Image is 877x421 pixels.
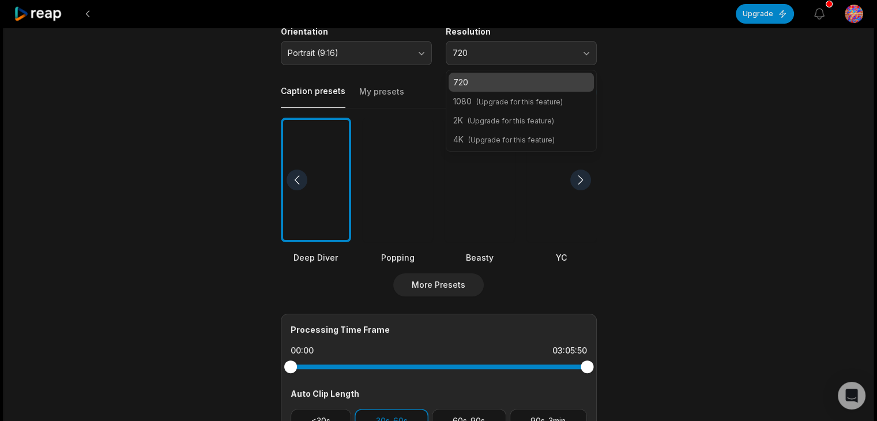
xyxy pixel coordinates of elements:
p: 4K [453,133,589,145]
div: Open Intercom Messenger [838,382,865,409]
button: More Presets [393,273,484,296]
button: Portrait (9:16) [281,41,432,65]
span: Portrait (9:16) [288,48,409,58]
button: Caption presets [281,85,345,108]
div: YC [526,251,597,264]
span: (Upgrade for this feature) [468,136,555,144]
div: Auto Clip Length [291,388,587,400]
span: (Upgrade for this feature) [468,116,554,125]
div: 720 [446,70,597,152]
button: 720 [446,41,597,65]
div: 00:00 [291,345,314,356]
span: 720 [453,48,574,58]
p: 1080 [453,95,589,107]
label: Resolution [446,27,597,37]
label: Orientation [281,27,432,37]
div: 03:05:50 [552,345,587,356]
div: Popping [363,251,433,264]
p: 2K [453,114,589,126]
div: Beasty [445,251,515,264]
button: My presets [359,86,404,108]
p: 720 [453,76,589,88]
div: Deep Diver [281,251,351,264]
button: Upgrade [736,4,794,24]
div: Processing Time Frame [291,324,587,336]
span: (Upgrade for this feature) [476,97,563,106]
